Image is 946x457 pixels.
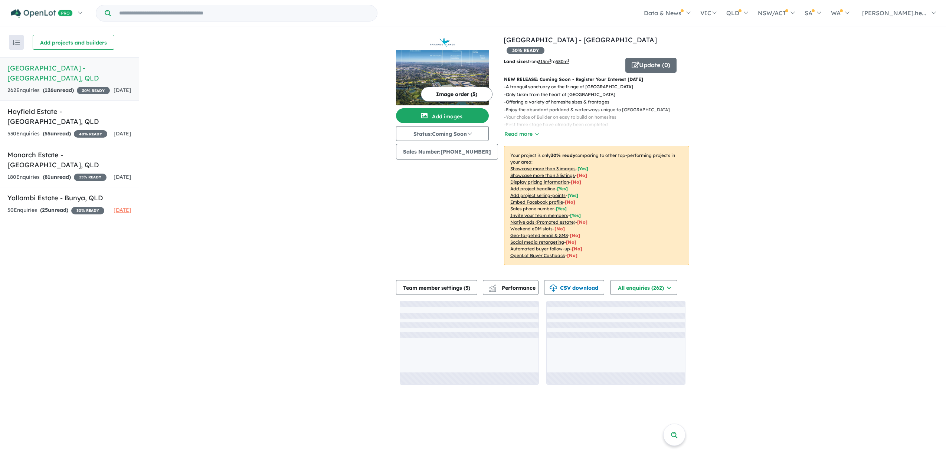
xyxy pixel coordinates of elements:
[45,87,53,93] span: 126
[74,174,107,181] span: 35 % READY
[510,253,565,258] u: OpenLot Buyer Cashback
[510,246,570,251] u: Automated buyer follow-up
[504,83,676,91] p: - A tranquil sanctuary on the fringe of [GEOGRAPHIC_DATA]
[504,59,528,64] b: Land sizes
[42,207,48,213] span: 25
[510,186,555,191] u: Add project headline
[74,130,107,138] span: 40 % READY
[577,172,587,178] span: [ No ]
[551,59,569,64] span: to
[504,114,676,121] p: - Your choice of Builder on easy to build on homesites
[557,186,568,191] span: [ Yes ]
[7,206,104,215] div: 50 Enquir ies
[510,193,566,198] u: Add project selling-points
[510,179,569,185] u: Display pricing information
[399,38,486,47] img: Paradise Lakes Estate - Willawong Logo
[7,173,107,182] div: 180 Enquir ies
[577,219,587,225] span: [No]
[510,239,564,245] u: Social media retargeting
[507,47,544,54] span: 30 % READY
[483,280,539,295] button: Performance
[114,207,131,213] span: [DATE]
[7,129,107,138] div: 530 Enquir ies
[504,146,689,265] p: Your project is only comparing to other top-performing projects in your area: - - - - - - - - - -...
[71,207,104,214] span: 30 % READY
[551,152,575,158] b: 30 % ready
[610,280,677,295] button: All enquiries (262)
[112,5,376,21] input: Try estate name, suburb, builder or developer
[465,285,468,291] span: 5
[549,58,551,62] sup: 2
[510,226,553,231] u: Weekend eDM slots
[504,98,676,106] p: - Offering a variety of homesite sizes & frontages
[570,233,580,238] span: [No]
[510,213,568,218] u: Invite your team members
[396,280,477,295] button: Team member settings (5)
[510,219,575,225] u: Native ads (Promoted estate)
[510,172,575,178] u: Showcase more than 3 listings
[114,130,131,137] span: [DATE]
[13,40,20,45] img: sort.svg
[7,86,110,95] div: 262 Enquir ies
[396,126,489,141] button: Status:Coming Soon
[510,206,554,211] u: Sales phone number
[510,199,563,205] u: Embed Facebook profile
[40,207,68,213] strong: ( unread)
[504,121,676,128] p: - First three stage have already been completed
[567,193,578,198] span: [ Yes ]
[421,87,492,102] button: Image order (5)
[504,36,657,44] a: [GEOGRAPHIC_DATA] - [GEOGRAPHIC_DATA]
[556,59,569,64] u: 580 m
[566,239,576,245] span: [No]
[43,130,71,137] strong: ( unread)
[43,87,74,93] strong: ( unread)
[625,58,677,73] button: Update (0)
[45,130,50,137] span: 55
[490,285,536,291] span: Performance
[396,108,489,123] button: Add images
[567,58,569,62] sup: 2
[556,206,567,211] span: [ Yes ]
[565,199,575,205] span: [ No ]
[7,63,131,83] h5: [GEOGRAPHIC_DATA] - [GEOGRAPHIC_DATA] , QLD
[396,35,489,105] a: Paradise Lakes Estate - Willawong LogoParadise Lakes Estate - Willawong
[538,59,551,64] u: 315 m
[396,50,489,105] img: Paradise Lakes Estate - Willawong
[504,91,676,98] p: - Only 16km from the heart of [GEOGRAPHIC_DATA]
[510,166,576,171] u: Showcase more than 3 images
[567,253,577,258] span: [No]
[862,9,926,17] span: [PERSON_NAME].he...
[570,213,581,218] span: [ Yes ]
[504,130,539,138] button: Read more
[577,166,588,171] span: [ Yes ]
[489,285,496,289] img: line-chart.svg
[33,35,114,50] button: Add projects and builders
[550,285,557,292] img: download icon
[504,58,620,65] p: from
[77,87,110,94] span: 30 % READY
[572,246,582,251] span: [No]
[114,174,131,180] span: [DATE]
[554,226,565,231] span: [No]
[510,233,568,238] u: Geo-targeted email & SMS
[11,9,73,18] img: Openlot PRO Logo White
[7,106,131,126] h5: Hayfield Estate - [GEOGRAPHIC_DATA] , QLD
[571,179,581,185] span: [ No ]
[489,287,496,292] img: bar-chart.svg
[43,174,71,180] strong: ( unread)
[504,106,676,114] p: - Enjoy the abundant parkland & waterways unique to [GEOGRAPHIC_DATA]
[7,193,131,203] h5: Yallambi Estate - Bunya , QLD
[7,150,131,170] h5: Monarch Estate - [GEOGRAPHIC_DATA] , QLD
[544,280,604,295] button: CSV download
[114,87,131,93] span: [DATE]
[45,174,50,180] span: 81
[396,144,498,160] button: Sales Number:[PHONE_NUMBER]
[504,76,689,83] p: NEW RELEASE: Coming Soon - Register Your Interest [DATE]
